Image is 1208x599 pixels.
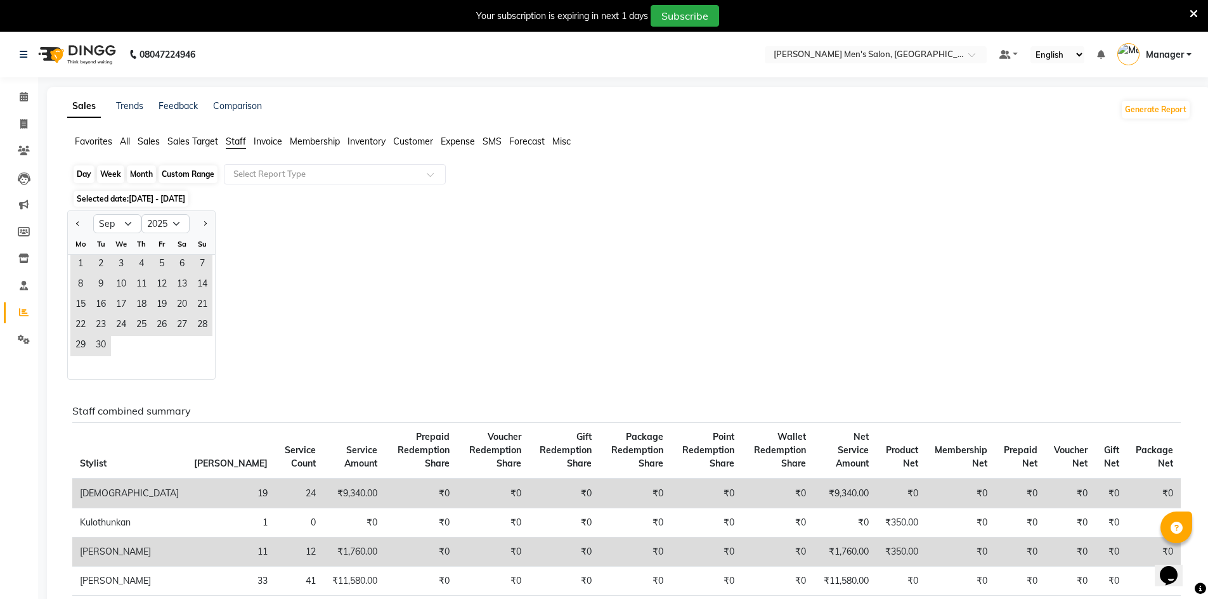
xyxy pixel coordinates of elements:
div: Sunday, September 7, 2025 [192,255,212,275]
button: Generate Report [1122,101,1190,119]
td: ₹0 [529,538,599,567]
td: ₹1,760.00 [814,538,876,567]
div: Wednesday, September 17, 2025 [111,295,131,316]
div: Thursday, September 11, 2025 [131,275,152,295]
div: Sunday, September 21, 2025 [192,295,212,316]
td: ₹11,580.00 [323,567,385,596]
span: 28 [192,316,212,336]
td: ₹0 [529,479,599,508]
td: ₹0 [1127,508,1181,538]
td: ₹0 [1095,567,1127,596]
td: ₹9,340.00 [814,479,876,508]
span: Customer [393,136,433,147]
span: 14 [192,275,212,295]
span: Prepaid Net [1004,444,1037,469]
b: 08047224946 [140,37,195,72]
div: Monday, September 22, 2025 [70,316,91,336]
span: Inventory [347,136,386,147]
td: ₹0 [995,538,1045,567]
div: Friday, September 5, 2025 [152,255,172,275]
td: [DEMOGRAPHIC_DATA] [72,479,186,508]
td: ₹0 [599,508,672,538]
div: Month [127,165,156,183]
div: Your subscription is expiring in next 1 days [476,10,648,23]
span: Selected date: [74,191,188,207]
button: Previous month [73,214,83,234]
div: Friday, September 19, 2025 [152,295,172,316]
span: 2 [91,255,111,275]
td: ₹0 [323,508,385,538]
span: Point Redemption Share [682,431,734,469]
td: ₹0 [926,508,995,538]
span: 23 [91,316,111,336]
select: Select year [141,214,190,233]
span: Package Net [1136,444,1173,469]
td: ₹0 [529,567,599,596]
td: ₹0 [457,538,529,567]
span: 5 [152,255,172,275]
span: 13 [172,275,192,295]
span: Membership Net [935,444,987,469]
span: 24 [111,316,131,336]
td: ₹0 [1045,508,1095,538]
td: 19 [186,479,275,508]
td: ₹0 [671,508,742,538]
td: ₹350.00 [876,508,926,538]
span: Service Amount [344,444,377,469]
div: Sunday, September 28, 2025 [192,316,212,336]
td: ₹0 [385,479,457,508]
span: 26 [152,316,172,336]
td: ₹0 [926,538,995,567]
td: ₹0 [529,508,599,538]
td: ₹0 [1045,567,1095,596]
div: Tuesday, September 9, 2025 [91,275,111,295]
td: [PERSON_NAME] [72,538,186,567]
span: 3 [111,255,131,275]
td: ₹0 [671,567,742,596]
span: Expense [441,136,475,147]
td: Kulothunkan [72,508,186,538]
select: Select month [93,214,141,233]
span: Prepaid Redemption Share [398,431,450,469]
td: ₹0 [742,508,814,538]
img: logo [32,37,119,72]
span: 4 [131,255,152,275]
div: Fr [152,234,172,254]
span: 25 [131,316,152,336]
span: Package Redemption Share [611,431,663,469]
div: Saturday, September 27, 2025 [172,316,192,336]
td: ₹0 [1095,479,1127,508]
div: Custom Range [159,165,218,183]
span: 6 [172,255,192,275]
span: Misc [552,136,571,147]
div: Friday, September 12, 2025 [152,275,172,295]
span: All [120,136,130,147]
td: ₹0 [814,508,876,538]
div: Sa [172,234,192,254]
div: We [111,234,131,254]
td: ₹0 [995,567,1045,596]
td: ₹9,340.00 [323,479,385,508]
div: Tu [91,234,111,254]
td: ₹1,760.00 [323,538,385,567]
span: 10 [111,275,131,295]
td: ₹0 [1095,508,1127,538]
div: Day [74,165,94,183]
td: ₹0 [457,567,529,596]
a: Comparison [213,100,262,112]
td: 33 [186,567,275,596]
div: Saturday, September 20, 2025 [172,295,192,316]
td: ₹0 [742,479,814,508]
td: ₹0 [457,508,529,538]
button: Next month [200,214,210,234]
span: Wallet Redemption Share [754,431,806,469]
div: Thursday, September 25, 2025 [131,316,152,336]
td: ₹0 [995,479,1045,508]
span: Membership [290,136,340,147]
span: 15 [70,295,91,316]
a: Feedback [159,100,198,112]
div: Su [192,234,212,254]
span: Net Service Amount [836,431,869,469]
span: 30 [91,336,111,356]
td: ₹0 [671,538,742,567]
